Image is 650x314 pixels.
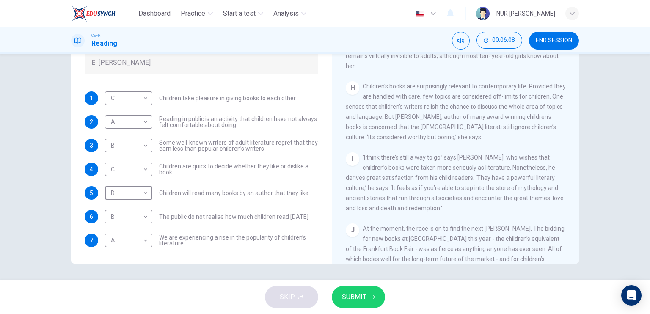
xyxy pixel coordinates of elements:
[332,286,385,308] button: SUBMIT
[91,58,95,68] span: E
[223,8,256,19] span: Start a test
[90,190,93,196] span: 5
[138,8,171,19] span: Dashboard
[159,190,308,196] span: Children will read many books by an author that they like
[346,81,359,95] div: H
[181,8,205,19] span: Practice
[90,143,93,149] span: 3
[529,32,579,50] button: END SESSION
[105,157,149,182] div: C
[159,140,318,151] span: Some well-known writers of adult literature regret that they earn less than popular children’s wr...
[159,214,308,220] span: The public do not realise how much children read [DATE]
[159,116,318,128] span: Reading in public is an activity that children have not always felt comfortable about doing
[159,234,318,246] span: We are experiencing a rise in the popularity of children’s literature
[273,8,299,19] span: Analysis
[105,205,149,229] div: B
[220,6,267,21] button: Start a test
[476,32,522,49] button: 00:06:08
[105,134,149,158] div: B
[621,285,642,306] div: Open Intercom Messenger
[90,237,93,243] span: 7
[135,6,174,21] button: Dashboard
[91,39,117,49] h1: Reading
[177,6,216,21] button: Practice
[346,152,359,166] div: I
[342,291,366,303] span: SUBMIT
[90,95,93,101] span: 1
[105,181,149,205] div: D
[99,58,151,68] span: [PERSON_NAME]
[476,32,522,50] div: Hide
[346,83,566,140] span: Children’s books are surprisingly relevant to contemporary life. Provided they are handled with c...
[536,37,572,44] span: END SESSION
[71,5,135,22] a: EduSynch logo
[346,223,359,237] div: J
[492,37,515,44] span: 00:06:08
[346,225,565,283] span: At the moment, the race is on to find the next [PERSON_NAME]. The bidding for new books at [GEOGR...
[159,95,296,101] span: Children take pleasure in giving books to each other
[452,32,470,50] div: Mute
[105,110,149,134] div: A
[476,7,490,20] img: Profile picture
[91,33,100,39] span: CEFR
[90,119,93,125] span: 2
[105,229,149,253] div: A
[71,5,116,22] img: EduSynch logo
[90,166,93,172] span: 4
[105,86,149,110] div: C
[414,11,425,17] img: en
[159,163,318,175] span: Children are quick to decide whether they like or dislike a book
[496,8,555,19] div: NUR [PERSON_NAME]
[270,6,310,21] button: Analysis
[90,214,93,220] span: 6
[346,154,564,212] span: 'I think there’s still a way to go,’ says [PERSON_NAME], who wishes that children’s books were ta...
